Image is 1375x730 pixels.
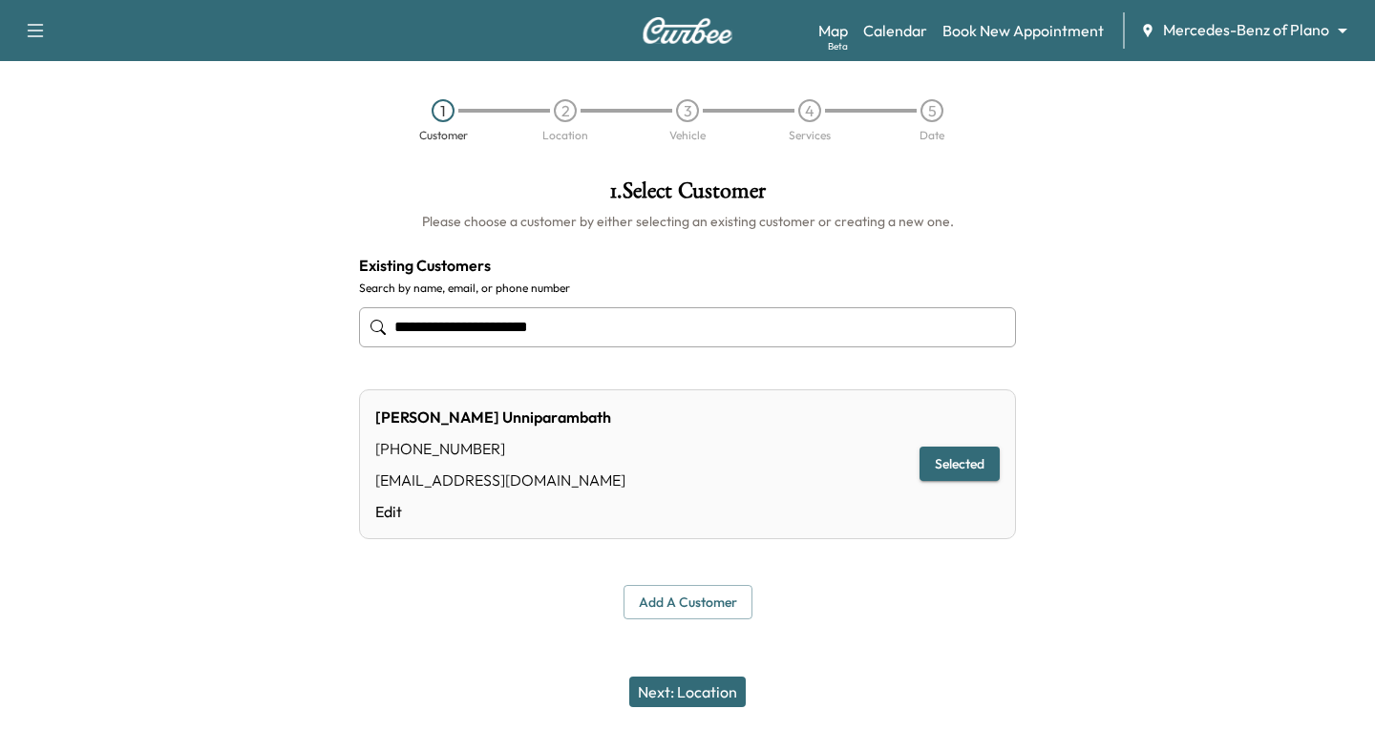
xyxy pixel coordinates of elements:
[669,130,706,141] div: Vehicle
[828,39,848,53] div: Beta
[920,99,943,122] div: 5
[942,19,1104,42] a: Book New Appointment
[624,585,752,620] button: Add a customer
[789,130,831,141] div: Services
[359,254,1016,277] h4: Existing Customers
[359,179,1016,212] h1: 1 . Select Customer
[863,19,927,42] a: Calendar
[375,437,625,460] div: [PHONE_NUMBER]
[419,130,468,141] div: Customer
[642,17,733,44] img: Curbee Logo
[359,281,1016,296] label: Search by name, email, or phone number
[375,469,625,491] div: [EMAIL_ADDRESS][DOMAIN_NAME]
[432,99,455,122] div: 1
[542,130,588,141] div: Location
[920,130,944,141] div: Date
[1163,19,1329,41] span: Mercedes-Benz of Plano
[554,99,577,122] div: 2
[798,99,821,122] div: 4
[359,212,1016,231] h6: Please choose a customer by either selecting an existing customer or creating a new one.
[818,19,848,42] a: MapBeta
[375,500,625,523] a: Edit
[920,447,1000,482] button: Selected
[676,99,699,122] div: 3
[375,406,625,428] div: [PERSON_NAME] Unniparambath
[629,677,746,707] button: Next: Location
